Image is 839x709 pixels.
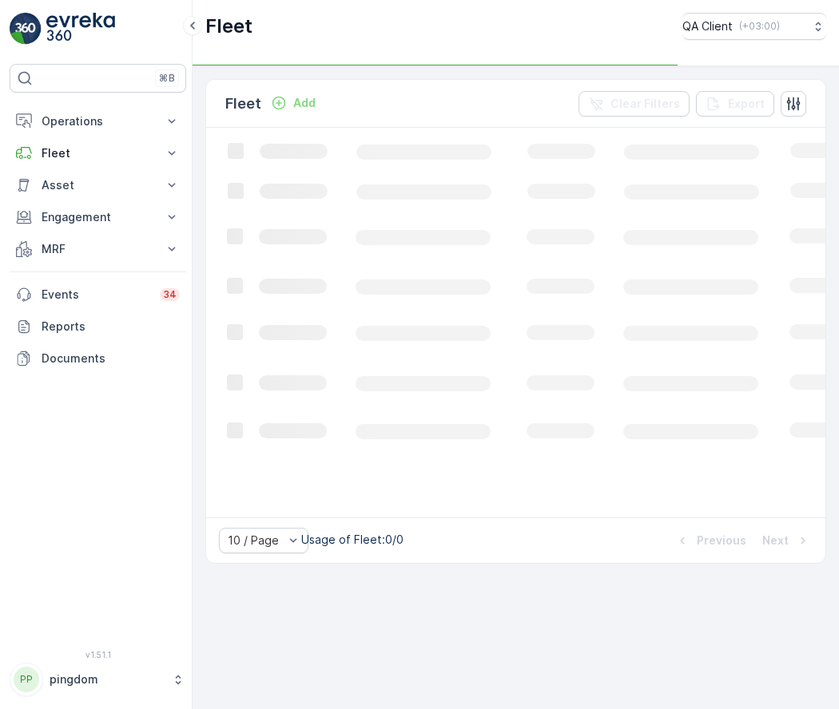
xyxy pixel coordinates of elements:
[163,288,177,301] p: 34
[673,531,748,550] button: Previous
[264,93,322,113] button: Add
[682,13,826,40] button: QA Client(+03:00)
[579,91,690,117] button: Clear Filters
[696,91,774,117] button: Export
[10,13,42,45] img: logo
[42,241,154,257] p: MRF
[10,105,186,137] button: Operations
[42,319,180,335] p: Reports
[42,287,150,303] p: Events
[301,532,404,548] p: Usage of Fleet : 0/0
[10,233,186,265] button: MRF
[610,96,680,112] p: Clear Filters
[10,169,186,201] button: Asset
[42,209,154,225] p: Engagement
[14,667,39,692] div: PP
[42,177,154,193] p: Asset
[10,201,186,233] button: Engagement
[739,20,780,33] p: ( +03:00 )
[10,650,186,659] span: v 1.51.1
[697,533,746,549] p: Previous
[10,343,186,374] a: Documents
[761,531,813,550] button: Next
[682,18,733,34] p: QA Client
[42,113,154,129] p: Operations
[50,671,164,687] p: pingdom
[10,311,186,343] a: Reports
[762,533,789,549] p: Next
[293,95,316,111] p: Add
[205,14,252,39] p: Fleet
[42,351,180,366] p: Documents
[10,279,186,311] a: Events34
[10,663,186,696] button: PPpingdom
[159,72,175,85] p: ⌘B
[225,93,261,115] p: Fleet
[42,145,154,161] p: Fleet
[728,96,765,112] p: Export
[10,137,186,169] button: Fleet
[46,13,115,45] img: logo_light-DOdMpM7g.png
